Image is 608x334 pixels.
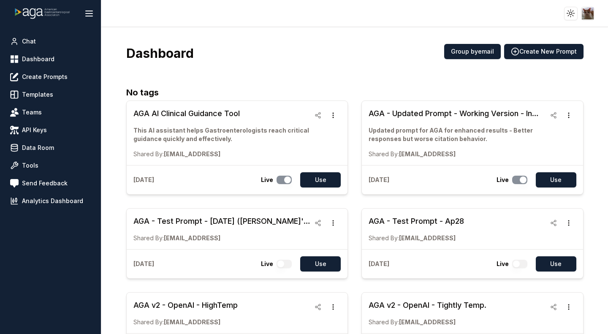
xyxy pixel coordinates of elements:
p: [EMAIL_ADDRESS] [133,318,238,326]
a: API Keys [7,122,94,138]
button: Group byemail [444,44,501,59]
img: ACg8ocJAGrm42OKEAVJcx4ihm4XXpPKiBwIbH1EJE5twAVJrfl1BH94=s96-c [582,7,594,19]
span: Shared By: [369,234,399,242]
a: Data Room [7,140,94,155]
p: [DATE] [133,176,154,184]
p: [EMAIL_ADDRESS] [369,150,546,158]
img: feedback [10,179,19,187]
p: [EMAIL_ADDRESS] [369,234,464,242]
a: AGA v2 - OpenAI - HighTempShared By:[EMAIL_ADDRESS] [133,299,238,326]
h3: AGA - Test Prompt - Ap28 [369,215,464,227]
a: Dashboard [7,52,94,67]
a: Use [295,172,341,187]
button: Use [300,172,341,187]
a: AGA - Updated Prompt - Working Version - In ProgressUpdated prompt for AGA for enhanced results -... [369,108,546,158]
a: Tools [7,158,94,173]
h3: AGA AI Clinical Guidance Tool [133,108,311,119]
span: Shared By: [133,150,164,157]
p: [DATE] [369,260,389,268]
span: Templates [22,90,53,99]
span: Tools [22,161,38,170]
a: Use [531,256,576,272]
a: AGA v2 - OpenAI - Tightly Temp.Shared By:[EMAIL_ADDRESS] [369,299,486,326]
a: AGA AI Clinical Guidance ToolThis AI assistant helps Gastroenterologists reach critical guidance ... [133,108,311,158]
a: Analytics Dashboard [7,193,94,209]
span: Send Feedback [22,179,68,187]
h2: No tags [126,86,584,99]
a: AGA - Test Prompt - [DATE] ([PERSON_NAME]'s Edits) - better at citation, a bit robot and rigid.Sh... [133,215,311,242]
a: Templates [7,87,94,102]
span: API Keys [22,126,47,134]
p: Live [261,260,273,268]
span: Shared By: [369,150,399,157]
p: [EMAIL_ADDRESS] [133,234,311,242]
h3: AGA v2 - OpenAI - HighTemp [133,299,238,311]
h3: AGA - Test Prompt - [DATE] ([PERSON_NAME]'s Edits) - better at citation, a bit robot and rigid. [133,215,311,227]
h3: AGA v2 - OpenAI - Tightly Temp. [369,299,486,311]
p: [DATE] [369,176,389,184]
a: AGA - Test Prompt - Ap28Shared By:[EMAIL_ADDRESS] [369,215,464,242]
a: Chat [7,34,94,49]
span: Shared By: [369,318,399,326]
button: Use [300,256,341,272]
span: Create Prompts [22,73,68,81]
a: Use [295,256,341,272]
p: This AI assistant helps Gastroenterologists reach critical guidance quickly and effectively. [133,126,311,143]
span: Data Room [22,144,54,152]
p: Live [261,176,273,184]
span: Analytics Dashboard [22,197,83,205]
a: Create Prompts [7,69,94,84]
h3: Dashboard [126,46,194,61]
button: Create New Prompt [504,44,584,59]
span: Teams [22,108,42,117]
p: Updated prompt for AGA for enhanced results - Better responses but worse citation behavior. [369,126,546,143]
p: [EMAIL_ADDRESS] [133,150,311,158]
span: Chat [22,37,36,46]
a: Send Feedback [7,176,94,191]
span: Shared By: [133,234,164,242]
p: [EMAIL_ADDRESS] [369,318,486,326]
span: Dashboard [22,55,54,63]
h3: AGA - Updated Prompt - Working Version - In Progress [369,108,546,119]
button: Use [536,172,576,187]
a: Use [531,172,576,187]
button: Use [536,256,576,272]
p: [DATE] [133,260,154,268]
p: Live [497,176,509,184]
p: Live [497,260,509,268]
a: Teams [7,105,94,120]
span: Shared By: [133,318,164,326]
